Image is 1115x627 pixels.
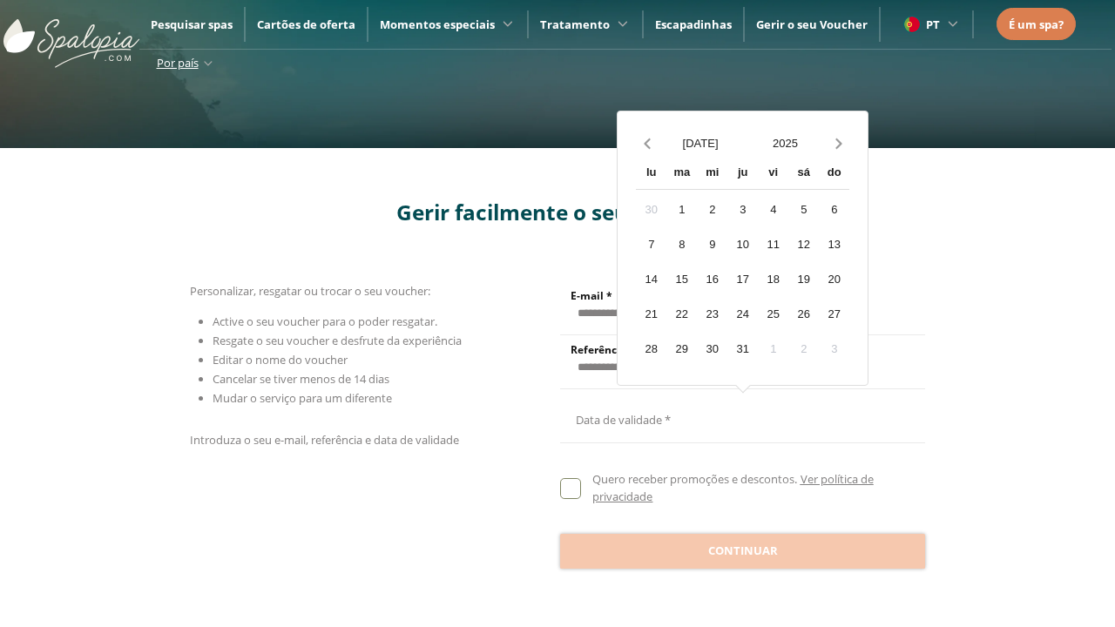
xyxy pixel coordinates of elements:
span: Continuar [708,543,778,560]
span: Introduza o seu e-mail, referência e data de validade [190,432,459,448]
span: Editar o nome do voucher [213,352,348,367]
span: Active o seu voucher para o poder resgatar. [213,313,437,329]
a: Escapadinhas [655,17,732,32]
span: Mudar o serviço para um diferente [213,390,392,406]
a: Cartões de oferta [257,17,355,32]
a: Ver política de privacidade [592,471,873,504]
a: É um spa? [1009,15,1064,34]
img: ImgLogoSpalopia.BvClDcEz.svg [3,2,139,68]
span: Cancelar se tiver menos de 14 dias [213,371,389,387]
button: Continuar [560,534,925,569]
a: Pesquisar spas [151,17,233,32]
span: Personalizar, resgatar ou trocar o seu voucher: [190,283,430,299]
span: Por país [157,55,199,71]
a: Gerir o seu Voucher [756,17,868,32]
span: É um spa? [1009,17,1064,32]
span: Quero receber promoções e descontos. [592,471,797,487]
span: Gerir facilmente o seu voucher [396,198,720,226]
span: Resgate o seu voucher e desfrute da experiência [213,333,462,348]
